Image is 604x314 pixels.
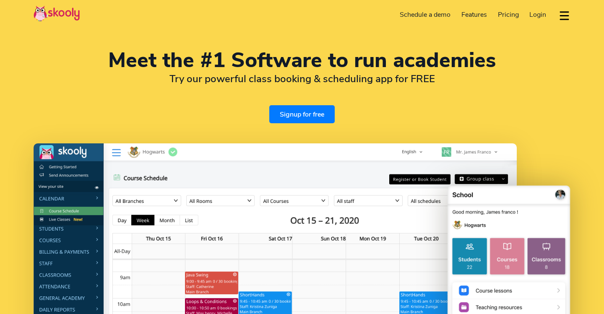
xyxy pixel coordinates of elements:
a: Login [524,8,552,21]
span: Login [529,10,546,19]
a: Signup for free [269,105,335,123]
img: Skooly [34,5,80,22]
a: Features [456,8,492,21]
a: Schedule a demo [395,8,456,21]
h2: Try our powerful class booking & scheduling app for FREE [34,73,570,85]
a: Pricing [492,8,524,21]
span: Pricing [498,10,519,19]
h1: Meet the #1 Software to run academies [34,50,570,70]
button: dropdown menu [558,6,570,25]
